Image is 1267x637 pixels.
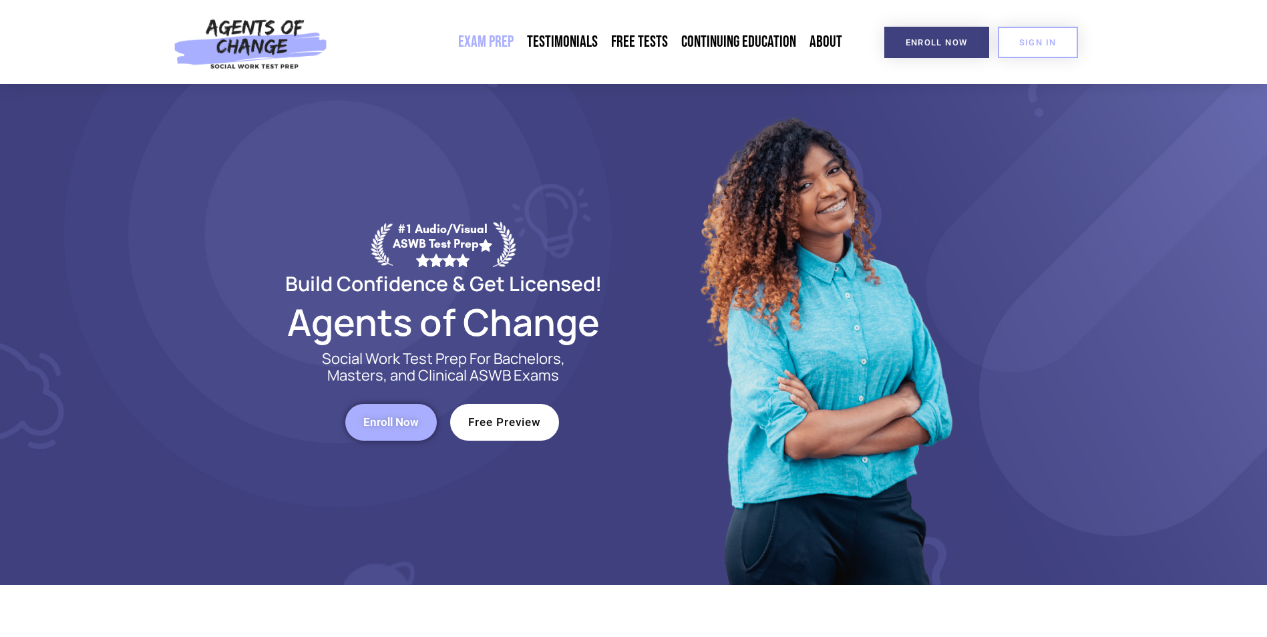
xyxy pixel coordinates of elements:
[450,404,559,441] a: Free Preview
[253,274,634,293] h2: Build Confidence & Get Licensed!
[906,38,968,47] span: Enroll Now
[253,306,634,337] h2: Agents of Change
[604,27,675,57] a: Free Tests
[451,27,520,57] a: Exam Prep
[803,27,849,57] a: About
[884,27,989,58] a: Enroll Now
[363,417,419,428] span: Enroll Now
[307,351,580,384] p: Social Work Test Prep For Bachelors, Masters, and Clinical ASWB Exams
[335,27,849,57] nav: Menu
[520,27,604,57] a: Testimonials
[691,84,958,585] img: Website Image 1 (1)
[675,27,803,57] a: Continuing Education
[393,222,493,266] div: #1 Audio/Visual ASWB Test Prep
[345,404,437,441] a: Enroll Now
[468,417,541,428] span: Free Preview
[1019,38,1057,47] span: SIGN IN
[998,27,1078,58] a: SIGN IN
